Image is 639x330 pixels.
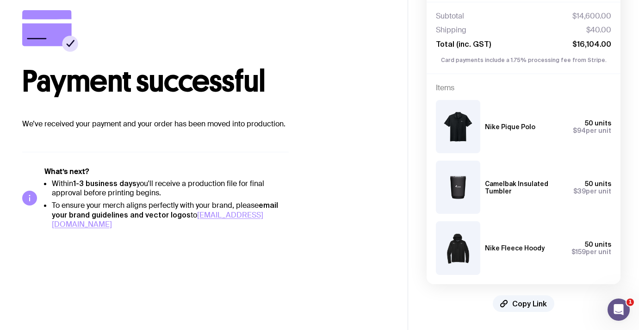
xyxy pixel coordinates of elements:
span: $16,104.00 [572,39,611,49]
h3: Nike Fleece Hoody [485,244,545,252]
h4: Items [436,83,611,93]
span: $94 [573,127,586,134]
iframe: Intercom live chat [608,299,630,321]
span: Total (inc. GST) [436,39,491,49]
span: per unit [573,127,611,134]
span: $159 [571,248,586,255]
span: $40.00 [586,25,611,35]
li: Within you'll receive a production file for final approval before printing begins. [52,179,289,198]
li: To ensure your merch aligns perfectly with your brand, please to [52,200,289,229]
span: $14,600.00 [572,12,611,21]
span: per unit [573,187,611,195]
h5: What’s next? [44,167,289,176]
h3: Camelbak Insulated Tumbler [485,180,566,195]
h1: Payment successful [22,67,385,96]
span: 50 units [585,119,611,127]
p: We’ve received your payment and your order has been moved into production. [22,118,385,130]
span: Subtotal [436,12,464,21]
p: Card payments include a 1.75% processing fee from Stripe. [436,56,611,64]
a: [EMAIL_ADDRESS][DOMAIN_NAME] [52,210,263,229]
span: 50 units [585,241,611,248]
span: Copy Link [512,299,547,308]
span: 50 units [585,180,611,187]
h3: Nike Pique Polo [485,123,535,131]
span: per unit [571,248,611,255]
span: 1 [627,299,634,306]
strong: 1-3 business days [73,179,136,187]
span: $39 [573,187,586,195]
span: Shipping [436,25,466,35]
button: Copy Link [493,295,554,312]
strong: email your brand guidelines and vector logos [52,201,278,219]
